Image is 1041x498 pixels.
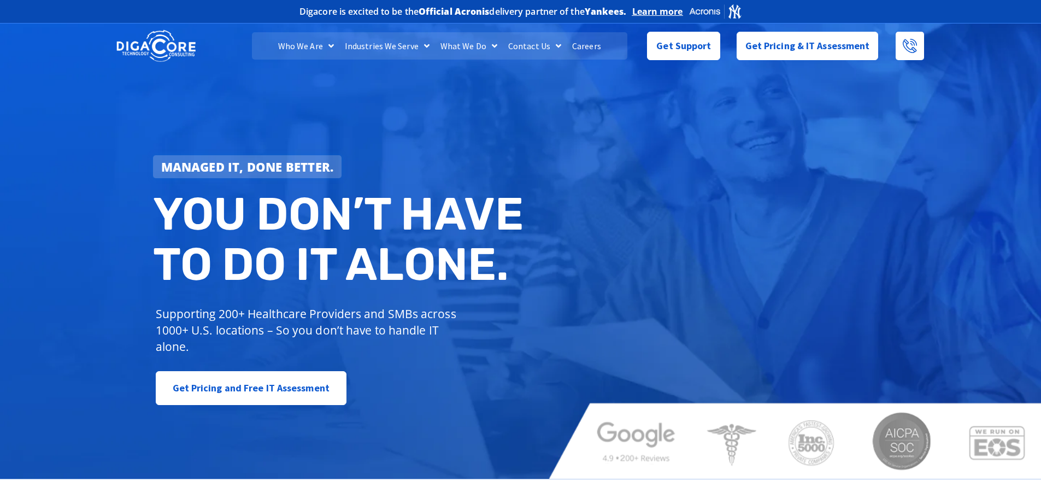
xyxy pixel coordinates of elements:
[252,32,627,60] nav: Menu
[153,155,342,178] a: Managed IT, done better.
[161,159,334,175] strong: Managed IT, done better.
[632,6,683,17] a: Learn more
[567,32,607,60] a: Careers
[173,377,330,399] span: Get Pricing and Free IT Assessment
[156,371,346,405] a: Get Pricing and Free IT Assessment
[419,5,490,17] b: Official Acronis
[656,35,711,57] span: Get Support
[273,32,339,60] a: Who We Are
[339,32,435,60] a: Industries We Serve
[116,29,196,63] img: DigaCore Technology Consulting
[647,32,720,60] a: Get Support
[585,5,627,17] b: Yankees.
[745,35,870,57] span: Get Pricing & IT Assessment
[503,32,567,60] a: Contact Us
[156,306,461,355] p: Supporting 200+ Healthcare Providers and SMBs across 1000+ U.S. locations – So you don’t have to ...
[153,189,529,289] h2: You don’t have to do IT alone.
[737,32,879,60] a: Get Pricing & IT Assessment
[435,32,503,60] a: What We Do
[689,3,742,19] img: Acronis
[299,7,627,16] h2: Digacore is excited to be the delivery partner of the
